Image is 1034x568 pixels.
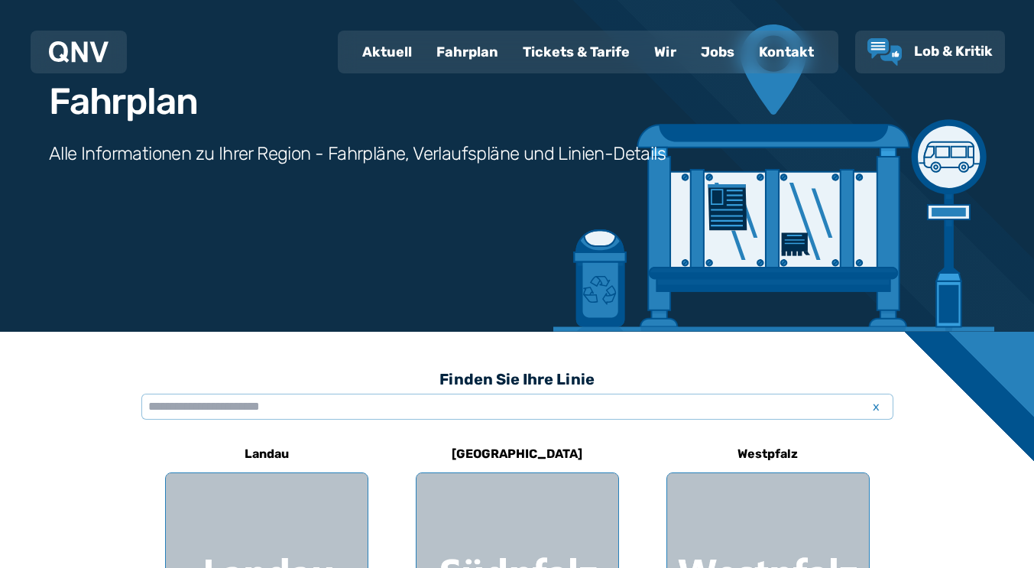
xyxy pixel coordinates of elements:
[866,398,887,416] span: x
[424,32,511,72] a: Fahrplan
[689,32,747,72] a: Jobs
[731,442,804,466] h6: Westpfalz
[49,141,666,166] h3: Alle Informationen zu Ihrer Region - Fahrpläne, Verlaufspläne und Linien-Details
[141,362,893,396] h3: Finden Sie Ihre Linie
[49,41,109,63] img: QNV Logo
[511,32,642,72] a: Tickets & Tarife
[747,32,826,72] a: Kontakt
[238,442,295,466] h6: Landau
[914,43,993,60] span: Lob & Kritik
[642,32,689,72] a: Wir
[446,442,588,466] h6: [GEOGRAPHIC_DATA]
[867,38,993,66] a: Lob & Kritik
[49,83,197,120] h1: Fahrplan
[350,32,424,72] a: Aktuell
[49,37,109,67] a: QNV Logo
